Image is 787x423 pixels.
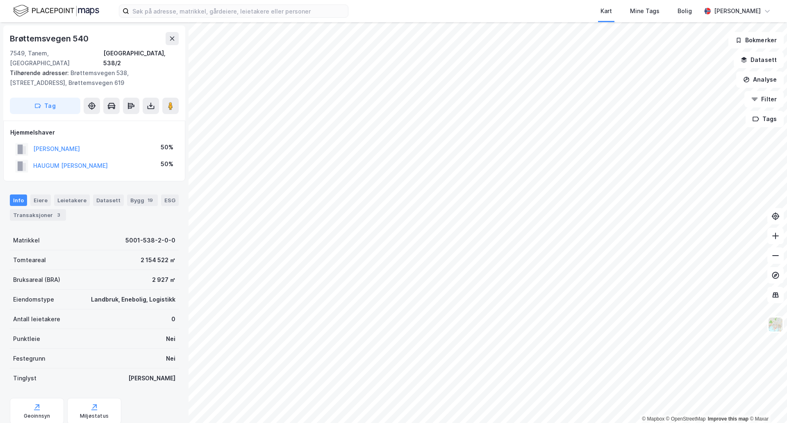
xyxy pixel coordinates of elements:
[666,416,706,422] a: OpenStreetMap
[13,354,45,364] div: Festegrunn
[10,32,90,45] div: Brøttemsvegen 540
[10,48,103,68] div: 7549, Tanem, [GEOGRAPHIC_DATA]
[54,194,90,206] div: Leietakere
[744,91,784,107] button: Filter
[161,142,173,152] div: 50%
[728,32,784,48] button: Bokmerker
[678,6,692,16] div: Bolig
[128,373,175,383] div: [PERSON_NAME]
[10,98,80,114] button: Tag
[171,314,175,324] div: 0
[10,68,172,88] div: Brøttemsvegen 538, [STREET_ADDRESS], Brøttemsvegen 619
[13,334,40,344] div: Punktleie
[125,236,175,245] div: 5001-538-2-0-0
[161,194,179,206] div: ESG
[746,384,787,423] div: Kontrollprogram for chat
[746,384,787,423] iframe: Chat Widget
[708,416,748,422] a: Improve this map
[129,5,348,17] input: Søk på adresse, matrikkel, gårdeiere, leietakere eller personer
[768,317,783,332] img: Z
[10,209,66,221] div: Transaksjoner
[714,6,761,16] div: [PERSON_NAME]
[734,52,784,68] button: Datasett
[55,211,63,219] div: 3
[166,354,175,364] div: Nei
[91,295,175,304] div: Landbruk, Enebolig, Logistikk
[141,255,175,265] div: 2 154 522 ㎡
[13,295,54,304] div: Eiendomstype
[152,275,175,285] div: 2 927 ㎡
[146,196,155,204] div: 19
[10,69,71,76] span: Tilhørende adresser:
[93,194,124,206] div: Datasett
[630,6,660,16] div: Mine Tags
[13,236,40,245] div: Matrikkel
[600,6,612,16] div: Kart
[24,413,50,419] div: Geoinnsyn
[166,334,175,344] div: Nei
[127,194,158,206] div: Bygg
[13,255,46,265] div: Tomteareal
[10,128,178,137] div: Hjemmelshaver
[13,4,99,18] img: logo.f888ab2527a4732fd821a326f86c7f29.svg
[103,48,179,68] div: [GEOGRAPHIC_DATA], 538/2
[80,413,109,419] div: Miljøstatus
[161,159,173,169] div: 50%
[736,71,784,88] button: Analyse
[642,416,664,422] a: Mapbox
[13,275,60,285] div: Bruksareal (BRA)
[30,194,51,206] div: Eiere
[13,373,36,383] div: Tinglyst
[13,314,60,324] div: Antall leietakere
[746,111,784,127] button: Tags
[10,194,27,206] div: Info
